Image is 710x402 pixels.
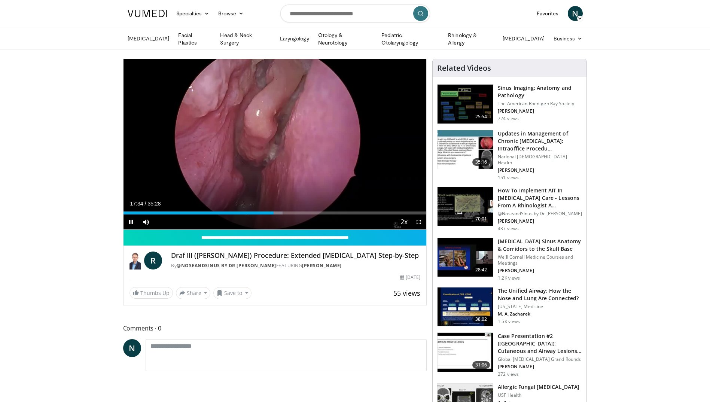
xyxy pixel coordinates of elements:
button: Share [176,287,211,299]
input: Search topics, interventions [280,4,430,22]
img: 5d00bf9a-6682-42b9-8190-7af1e88f226b.150x105_q85_crop-smart_upscale.jpg [438,85,493,124]
span: 55 views [393,289,420,298]
button: Mute [138,214,153,229]
button: Save to [213,287,252,299]
span: / [145,201,146,207]
a: Otology & Neurotology [314,31,377,46]
a: [MEDICAL_DATA] [498,31,549,46]
h4: Draf III ([PERSON_NAME]) Procedure: Extended [MEDICAL_DATA] Step-by-Step [171,252,420,260]
p: [PERSON_NAME] [498,218,582,224]
a: 31:06 Case Presentation #2 ([GEOGRAPHIC_DATA]): Cutaneous and Airway Lesions i… Global [MEDICAL_D... [437,332,582,377]
a: @NoseandSinus by Dr [PERSON_NAME] [177,262,276,269]
a: 25:54 Sinus Imaging: Anatomy and Pathology The American Roentgen Ray Society [PERSON_NAME] 724 views [437,84,582,124]
p: 1.5K views [498,319,520,325]
p: National [DEMOGRAPHIC_DATA] Health [498,154,582,166]
video-js: Video Player [124,59,427,230]
h3: Updates in Management of Chronic [MEDICAL_DATA]: Intraoffice Procedu… [498,130,582,152]
p: [PERSON_NAME] [498,167,582,173]
span: 35:16 [472,158,490,166]
h3: Case Presentation #2 ([GEOGRAPHIC_DATA]): Cutaneous and Airway Lesions i… [498,332,582,355]
a: R [144,252,162,269]
div: By FEATURING [171,262,420,269]
p: M. A. Zacharek [498,311,582,317]
h3: The Unified Airway: How the Nose and Lung Are Connected? [498,287,582,302]
img: 276d523b-ec6d-4eb7-b147-bbf3804ee4a7.150x105_q85_crop-smart_upscale.jpg [438,238,493,277]
a: 35:16 Updates in Management of Chronic [MEDICAL_DATA]: Intraoffice Procedu… National [DEMOGRAPHIC... [437,130,582,181]
span: 17:34 [130,201,143,207]
p: USF Health [498,392,579,398]
p: 272 views [498,371,519,377]
p: [US_STATE] Medicine [498,304,582,310]
button: Playback Rate [396,214,411,229]
img: 283069f7-db48-4020-b5ba-d883939bec3b.150x105_q85_crop-smart_upscale.jpg [438,333,493,372]
a: Thumbs Up [129,287,173,299]
span: Comments 0 [123,323,427,333]
p: Weill Cornell Medicine Courses and Meetings [498,254,582,266]
a: Rhinology & Allergy [444,31,498,46]
div: [DATE] [400,274,420,281]
p: [PERSON_NAME] [498,364,582,370]
a: [MEDICAL_DATA] [123,31,174,46]
img: 4d46ad28-bf85-4ffa-992f-e5d3336e5220.150x105_q85_crop-smart_upscale.jpg [438,130,493,169]
p: 437 views [498,226,519,232]
a: Laryngology [275,31,314,46]
div: Progress Bar [124,211,427,214]
h4: Related Videos [437,64,491,73]
span: 25:54 [472,113,490,121]
a: Pediatric Otolaryngology [377,31,444,46]
a: 38:02 The Unified Airway: How the Nose and Lung Are Connected? [US_STATE] Medicine M. A. Zacharek... [437,287,582,327]
p: 1.2K views [498,275,520,281]
a: Facial Plastics [174,31,216,46]
span: 31:06 [472,361,490,369]
h3: Allergic Fungal [MEDICAL_DATA] [498,383,579,391]
img: @NoseandSinus by Dr Richard Harvey [129,252,141,269]
a: 28:42 [MEDICAL_DATA] Sinus Anatomy & Corridors to the Skull Base Weill Cornell Medicine Courses a... [437,238,582,281]
h3: Sinus Imaging: Anatomy and Pathology [498,84,582,99]
p: 724 views [498,116,519,122]
a: Favorites [532,6,563,21]
img: 3d43f09a-5d0c-4774-880e-3909ea54edb9.150x105_q85_crop-smart_upscale.jpg [438,187,493,226]
a: [PERSON_NAME] [302,262,342,269]
a: Head & Neck Surgery [216,31,275,46]
p: Global [MEDICAL_DATA] Grand Rounds [498,356,582,362]
span: 35:28 [147,201,161,207]
button: Fullscreen [411,214,426,229]
button: Pause [124,214,138,229]
p: @NoseandSinus by Dr [PERSON_NAME] [498,211,582,217]
p: [PERSON_NAME] [498,108,582,114]
span: 28:42 [472,266,490,274]
a: N [123,339,141,357]
p: The American Roentgen Ray Society [498,101,582,107]
span: 70:01 [472,215,490,223]
h3: How To Implement AIT In [MEDICAL_DATA] Care - Lessons From A Rhinologist A… [498,187,582,209]
a: Specialties [172,6,214,21]
a: Business [549,31,587,46]
span: 38:02 [472,316,490,323]
a: N [568,6,583,21]
p: [PERSON_NAME] [498,268,582,274]
a: 70:01 How To Implement AIT In [MEDICAL_DATA] Care - Lessons From A Rhinologist A… @NoseandSinus b... [437,187,582,232]
img: fce5840f-3651-4d2e-85b0-3edded5ac8fb.150x105_q85_crop-smart_upscale.jpg [438,287,493,326]
p: 151 views [498,175,519,181]
a: Browse [214,6,248,21]
h3: [MEDICAL_DATA] Sinus Anatomy & Corridors to the Skull Base [498,238,582,253]
img: VuMedi Logo [128,10,167,17]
